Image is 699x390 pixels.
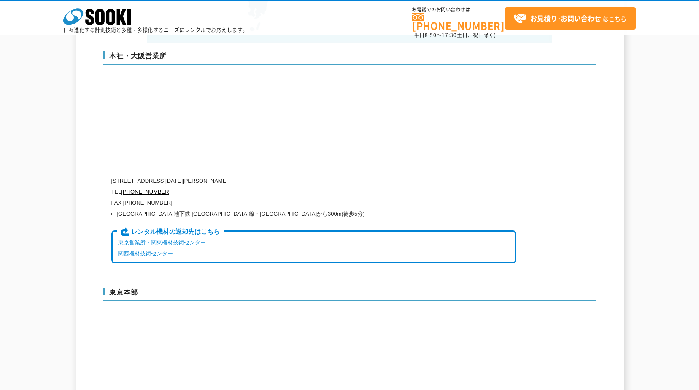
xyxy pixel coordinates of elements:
[118,239,206,246] a: 東京営業所・関東機材技術センター
[412,7,505,12] span: お電話でのお問い合わせは
[103,288,596,301] h3: 東京本部
[111,176,516,187] p: [STREET_ADDRESS][DATE][PERSON_NAME]
[412,13,505,30] a: [PHONE_NUMBER]
[117,209,516,219] li: [GEOGRAPHIC_DATA]地下鉄 [GEOGRAPHIC_DATA]線・[GEOGRAPHIC_DATA]から300m(徒歩5分)
[111,198,516,209] p: FAX [PHONE_NUMBER]
[442,31,457,39] span: 17:30
[63,27,248,32] p: 日々進化する計測技術と多種・多様化するニーズにレンタルでお応えします。
[111,187,516,198] p: TEL
[505,7,636,30] a: お見積り･お問い合わせはこちら
[103,51,596,65] h3: 本社・大阪営業所
[121,189,170,195] a: [PHONE_NUMBER]
[118,250,173,257] a: 関西機材技術センター
[425,31,437,39] span: 8:50
[513,12,626,25] span: はこちら
[412,31,496,39] span: (平日 ～ 土日、祝日除く)
[117,227,224,237] span: レンタル機材の返却先はこちら
[530,13,601,23] strong: お見積り･お問い合わせ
